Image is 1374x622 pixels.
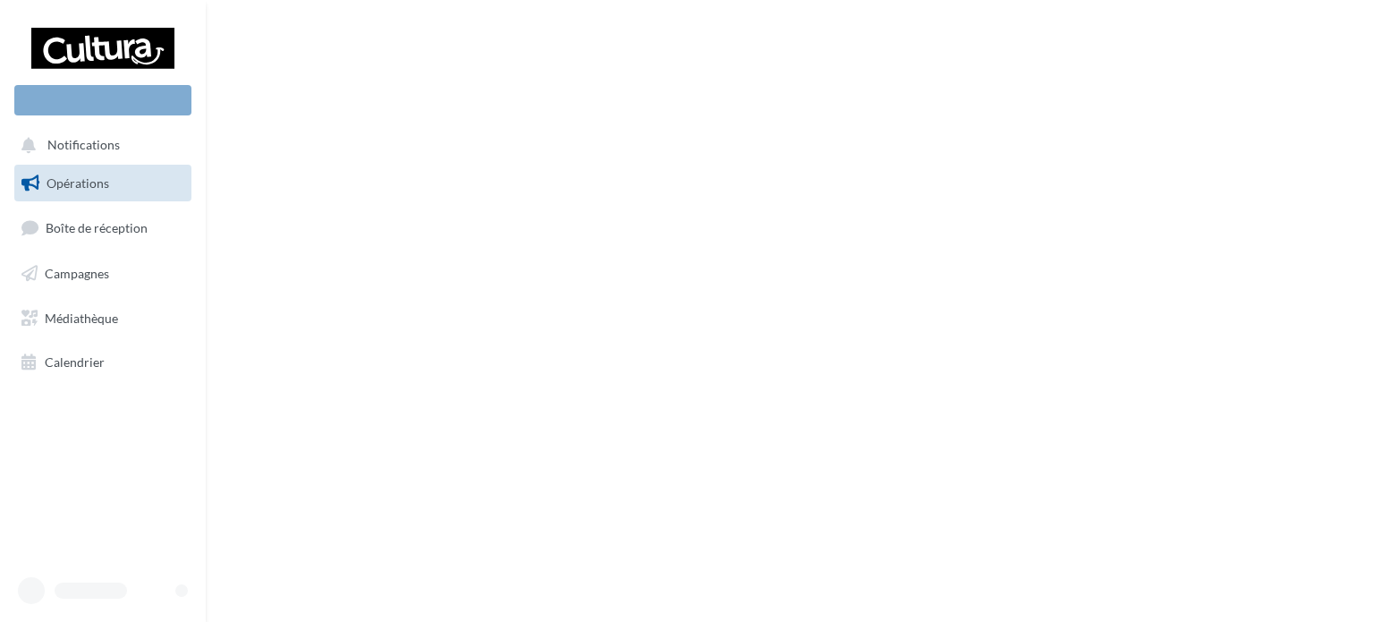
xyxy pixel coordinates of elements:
a: Campagnes [11,255,195,293]
a: Opérations [11,165,195,202]
span: Médiathèque [45,310,118,325]
a: Calendrier [11,344,195,381]
span: Opérations [47,175,109,191]
a: Médiathèque [11,300,195,337]
a: Boîte de réception [11,209,195,247]
div: Nouvelle campagne [14,85,191,115]
span: Campagnes [45,266,109,281]
span: Calendrier [45,354,105,370]
span: Notifications [47,138,120,153]
span: Boîte de réception [46,220,148,235]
